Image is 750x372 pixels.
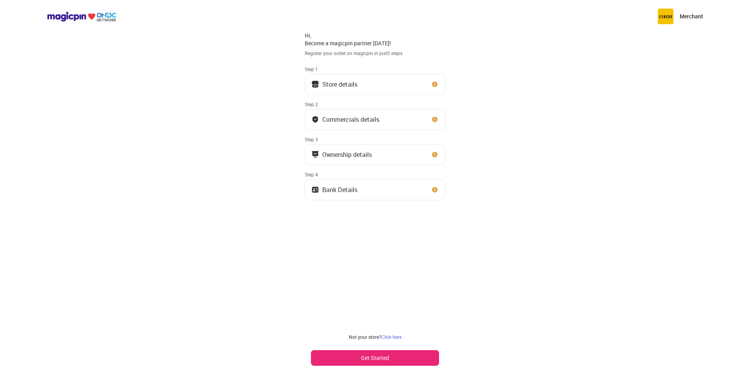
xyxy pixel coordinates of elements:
img: circus.b677b59b.png [658,9,673,24]
p: Merchant [680,12,703,20]
img: commercials_icon.983f7837.svg [311,151,319,158]
img: storeIcon.9b1f7264.svg [311,80,319,88]
span: Not your store? [349,334,381,340]
a: Click here [381,334,402,340]
button: Commercials details [305,109,445,130]
img: bank_details_tick.fdc3558c.svg [311,116,319,123]
button: Bank Details [305,179,445,200]
div: Bank Details [322,188,357,192]
img: clock_icon_new.67dbf243.svg [431,186,439,194]
img: clock_icon_new.67dbf243.svg [431,80,439,88]
img: ownership_icon.37569ceb.svg [311,186,319,194]
div: Step 2 [305,101,445,107]
div: Store details [322,82,357,86]
img: ondc-logo-new-small.8a59708e.svg [47,11,116,22]
div: Hi, Become a magicpin partner [DATE]! [305,32,445,47]
div: Step 4 [305,171,445,178]
button: Get Started [311,350,439,366]
div: Step 3 [305,136,445,142]
button: Ownership details [305,144,445,165]
div: Step 1 [305,66,445,72]
img: clock_icon_new.67dbf243.svg [431,151,439,158]
div: Ownership details [322,153,372,157]
img: clock_icon_new.67dbf243.svg [431,116,439,123]
div: Commercials details [322,117,379,121]
div: Register your outlet on magicpin in just 5 steps [305,50,445,57]
button: Store details [305,74,445,95]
